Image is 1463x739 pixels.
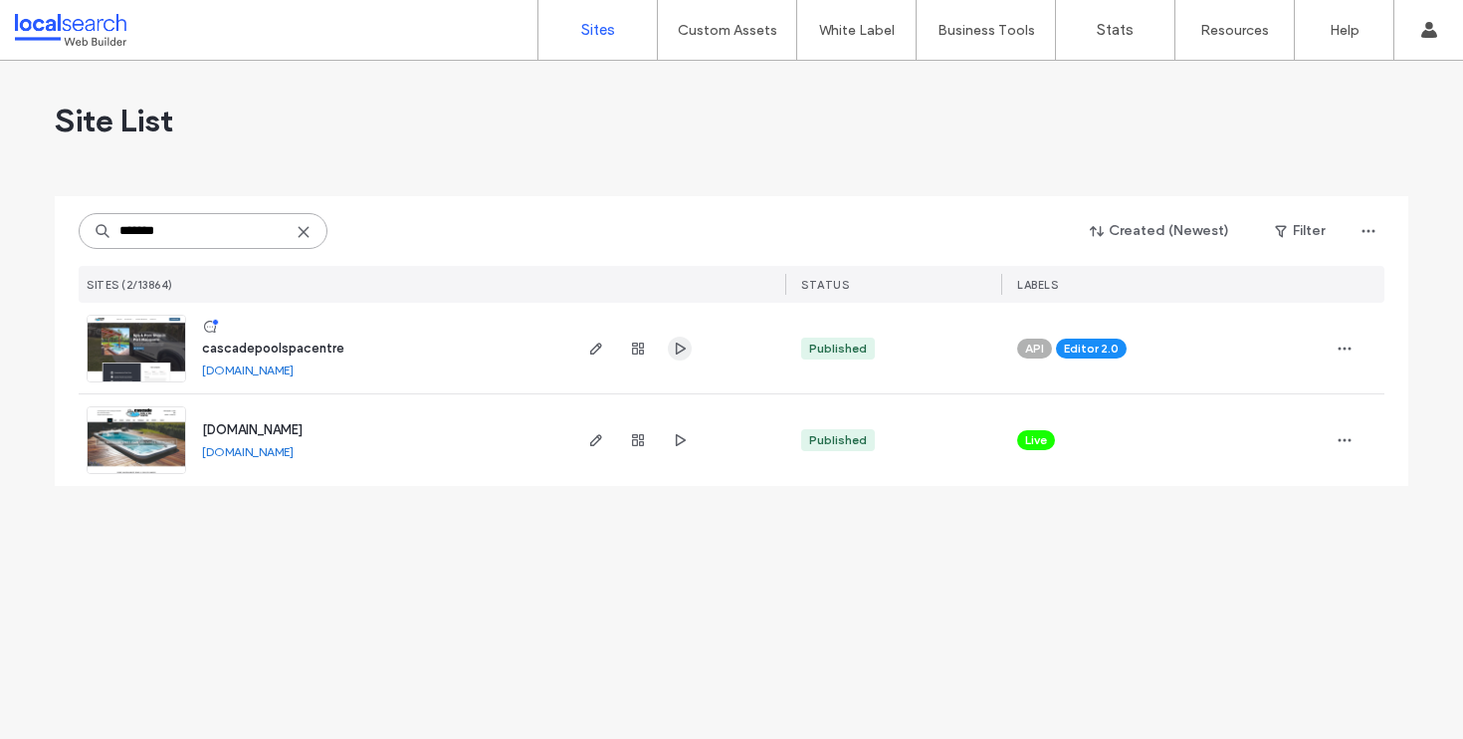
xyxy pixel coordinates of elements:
[819,22,895,39] label: White Label
[1200,22,1269,39] label: Resources
[1097,21,1134,39] label: Stats
[1330,22,1359,39] label: Help
[202,444,294,459] a: [DOMAIN_NAME]
[202,341,344,356] a: cascadepoolspacentre
[202,363,294,377] a: [DOMAIN_NAME]
[1073,215,1247,247] button: Created (Newest)
[1255,215,1345,247] button: Filter
[581,21,615,39] label: Sites
[1064,340,1119,358] span: Editor 2.0
[55,101,173,140] span: Site List
[678,22,777,39] label: Custom Assets
[1017,278,1058,292] span: LABELS
[1025,431,1047,449] span: Live
[938,22,1035,39] label: Business Tools
[801,278,849,292] span: STATUS
[809,340,867,358] div: Published
[87,278,173,292] span: SITES (2/13864)
[46,14,87,32] span: Help
[202,422,303,437] a: [DOMAIN_NAME]
[1025,340,1044,358] span: API
[809,431,867,449] div: Published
